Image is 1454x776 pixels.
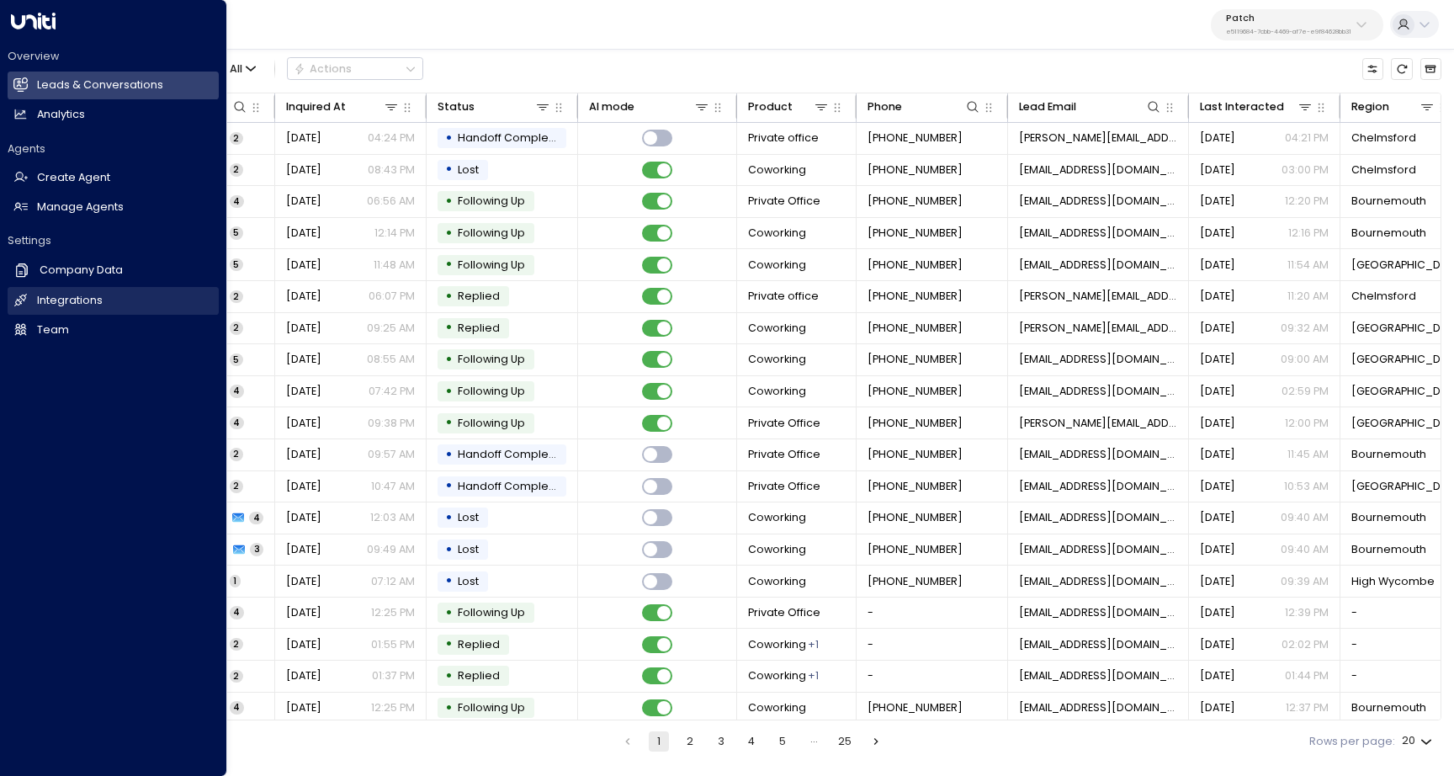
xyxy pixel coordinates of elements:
p: 11:45 AM [1287,447,1329,462]
p: 12:14 PM [374,226,415,241]
a: Manage Agents [8,194,219,221]
a: Team [8,316,219,344]
span: Lost [458,574,479,588]
button: Patche5119684-7cbb-4469-af7e-e9f84628bb31 [1211,9,1383,40]
h2: Settings [8,233,219,248]
p: 06:56 AM [367,194,415,209]
span: Sep 14, 2025 [286,226,321,241]
span: Sep 14, 2025 [286,352,321,367]
td: - [857,598,1008,629]
span: Handoff Completed [458,130,567,145]
div: Product [748,98,830,116]
span: Yesterday [1200,226,1235,241]
span: Bournemouth [1351,226,1426,241]
span: Coworking [748,637,806,652]
span: 4 [230,385,244,397]
p: 09:00 AM [1281,352,1329,367]
div: • [445,347,453,373]
span: Coworking [748,162,806,178]
span: sean.barrett@fineandcountry.com [1019,416,1178,431]
span: +447814478060 [868,321,963,336]
span: +447791024015 [868,574,963,589]
p: e5119684-7cbb-4469-af7e-e9f84628bb31 [1226,29,1351,35]
span: rob@thisnorthernboy.co.uk [1019,258,1178,273]
span: Bournemouth [1351,542,1426,557]
a: Create Agent [8,164,219,192]
span: +447968214120 [868,226,963,241]
p: 09:49 AM [367,542,415,557]
span: Yesterday [1200,194,1235,209]
span: Sep 18, 2025 [286,130,321,146]
span: Chelmsford [1351,130,1416,146]
p: 09:38 PM [368,416,415,431]
p: 11:48 AM [374,258,415,273]
span: 2 [230,132,243,145]
span: Twickenham [1351,352,1451,367]
div: … [804,731,824,752]
button: page 1 [649,731,669,752]
span: York [1351,479,1451,494]
p: 10:53 AM [1284,479,1329,494]
span: Yesterday [1200,289,1235,304]
span: Sep 14, 2025 [286,258,321,273]
span: 5 [230,258,243,271]
span: 2 [230,638,243,651]
span: Private Office [748,605,820,620]
span: Following Up [458,700,525,715]
p: 12:16 PM [1288,226,1329,241]
span: Sep 10, 2025 [1200,637,1235,652]
span: Lost [458,162,479,177]
span: Chelmsford [1351,289,1416,304]
span: cabarrow1@icloud.com [1019,510,1178,525]
span: Twickenham [1351,416,1451,431]
span: Coworking [748,384,806,399]
span: laramcclurehypnotherapy@gmail.com [1019,384,1178,399]
span: Following Up [458,352,525,366]
p: 12:00 PM [1285,416,1329,431]
span: cesar@gravana.co.uk [1019,321,1178,336]
span: Bournemouth [1351,447,1426,462]
div: Status [438,98,552,116]
span: 2 [230,670,243,683]
span: cabarrow1@icloud.com [1019,542,1178,557]
div: • [445,600,453,626]
div: 20 [1402,730,1435,752]
div: • [445,695,453,721]
span: Coworking [748,574,806,589]
span: 2 [230,163,243,176]
span: bbaric@netrecruit.com [1019,447,1178,462]
span: 2 [230,448,243,460]
span: Following Up [458,226,525,240]
span: Refresh [1391,58,1412,79]
div: Button group with a nested menu [287,57,423,80]
p: 12:25 PM [371,700,415,715]
span: Bournemouth [1351,194,1426,209]
div: Inquired At [286,98,346,116]
span: rayan.habbab@gmail.com [1019,668,1178,683]
div: Status [438,98,475,116]
p: 11:54 AM [1287,258,1329,273]
span: Yesterday [1200,258,1235,273]
button: Go to page 2 [680,731,700,752]
div: • [445,631,453,657]
button: Go to page 5 [772,731,793,752]
div: AI mode [589,98,634,116]
span: Private office [748,289,819,304]
span: Yesterday [1200,162,1235,178]
span: tsigorskaya@gmail.com [1019,162,1178,178]
span: Replied [458,321,500,335]
span: +447877457290 [868,130,963,146]
span: Private Office [748,194,820,209]
span: 3 [250,543,263,555]
span: 4 [230,417,244,429]
span: Replied [458,289,500,303]
p: 11:20 AM [1287,289,1329,304]
span: Handoff Completed [458,447,567,461]
span: 4 [230,606,244,619]
div: • [445,252,453,278]
div: • [445,284,453,310]
span: +447772005944 [868,258,963,273]
span: 4 [249,512,263,524]
span: Sep 18, 2025 [1200,542,1235,557]
p: 09:32 AM [1281,321,1329,336]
